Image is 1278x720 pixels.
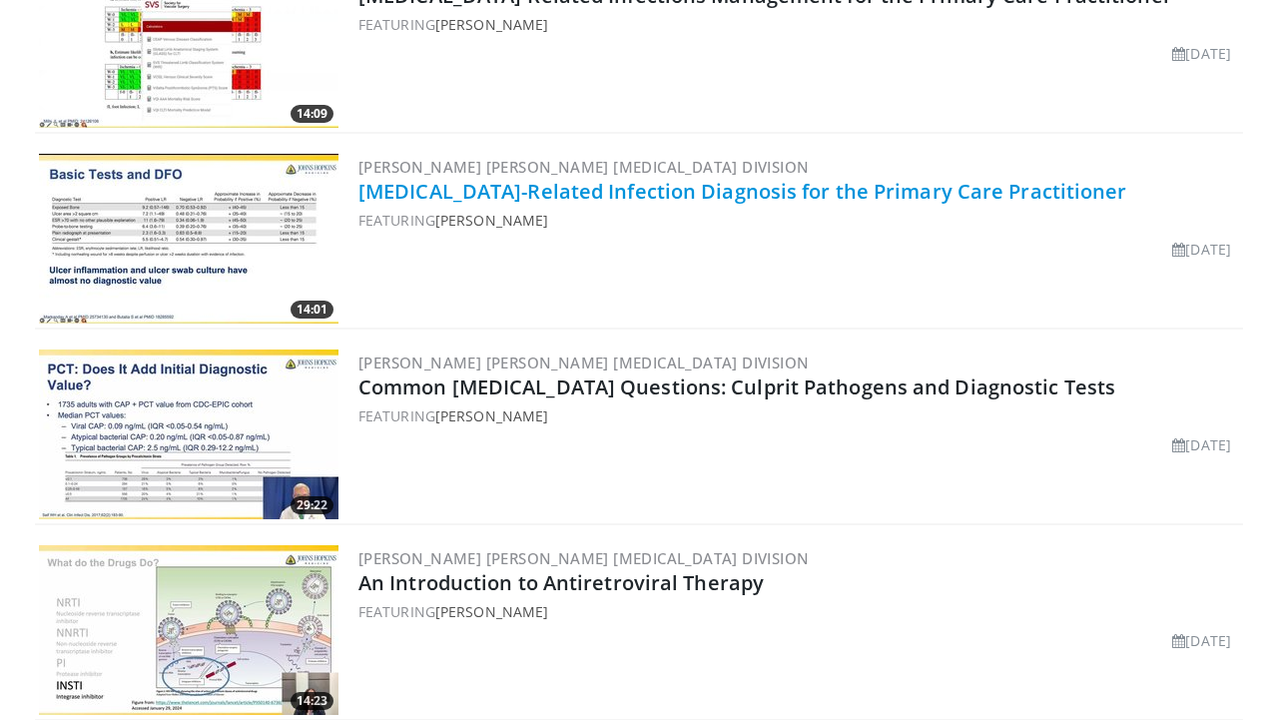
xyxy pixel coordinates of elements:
[358,548,809,568] a: [PERSON_NAME] [PERSON_NAME] [MEDICAL_DATA] Division
[435,406,548,425] a: [PERSON_NAME]
[1172,630,1231,651] li: [DATE]
[291,692,333,710] span: 14:23
[39,350,338,519] img: c73ac1ca-7247-4590-a3f2-b9414b73cd5c.300x170_q85_crop-smart_upscale.jpg
[435,602,548,621] a: [PERSON_NAME]
[39,545,338,715] a: 14:23
[358,353,809,372] a: [PERSON_NAME] [PERSON_NAME] [MEDICAL_DATA] Division
[291,496,333,514] span: 29:22
[39,154,338,324] img: cc17bb22-0950-459a-b76d-af4d39954821.300x170_q85_crop-smart_upscale.jpg
[39,350,338,519] a: 29:22
[358,178,1127,205] a: [MEDICAL_DATA]-Related Infection Diagnosis for the Primary Care Practitioner
[435,15,548,34] a: [PERSON_NAME]
[291,301,333,319] span: 14:01
[1172,239,1231,260] li: [DATE]
[358,601,1239,622] div: FEATURING
[1172,434,1231,455] li: [DATE]
[1172,43,1231,64] li: [DATE]
[358,569,764,596] a: An Introduction to Antiretroviral Therapy
[435,211,548,230] a: [PERSON_NAME]
[291,105,333,123] span: 14:09
[39,545,338,715] img: 9f00a8e3-1c9e-4cf6-8c56-4d06e1977eb9.300x170_q85_crop-smart_upscale.jpg
[358,210,1239,231] div: FEATURING
[39,154,338,324] a: 14:01
[358,14,1239,35] div: FEATURING
[358,157,809,177] a: [PERSON_NAME] [PERSON_NAME] [MEDICAL_DATA] Division
[358,373,1115,400] a: Common [MEDICAL_DATA] Questions: Culprit Pathogens and Diagnostic Tests
[358,405,1239,426] div: FEATURING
